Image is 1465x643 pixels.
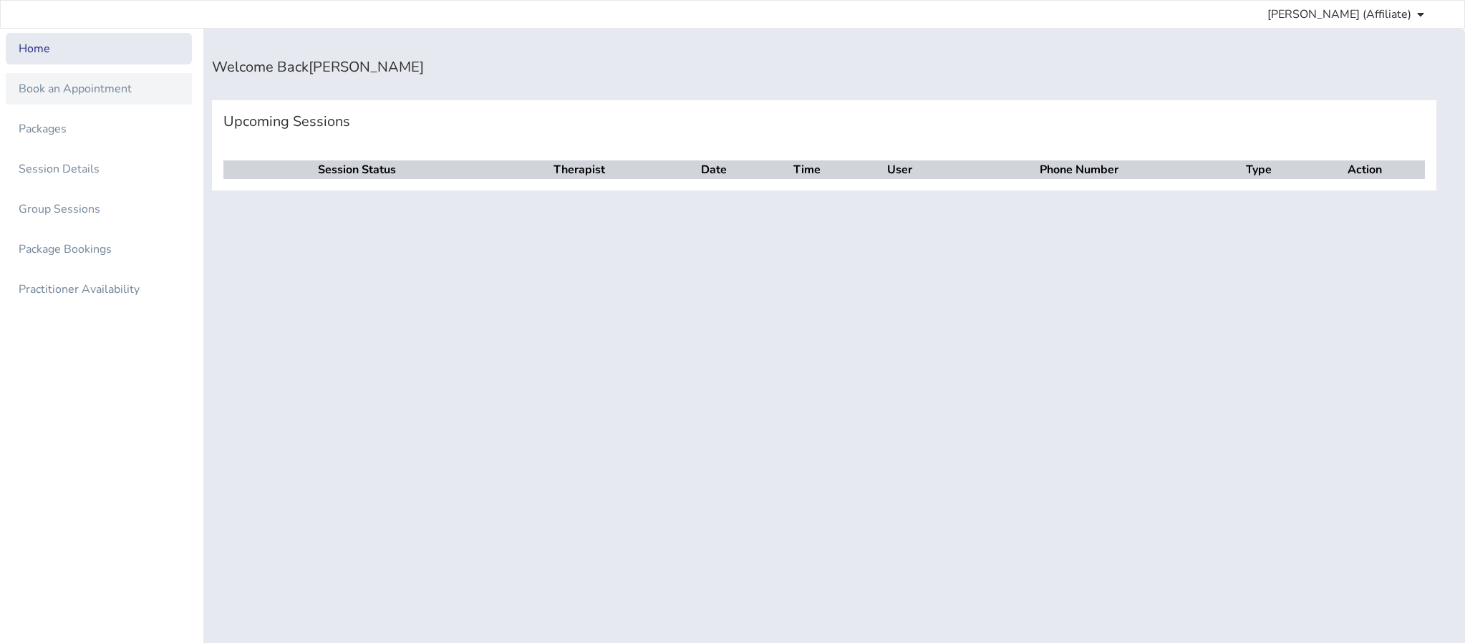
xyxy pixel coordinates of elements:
[223,160,490,179] th: Session Status
[19,120,67,137] div: Packages
[856,160,944,179] th: User
[759,160,855,179] th: Time
[1305,160,1425,179] th: Action
[19,281,140,298] div: Practitioner Availability
[19,241,112,258] div: Package Bookings
[19,200,100,218] div: Group Sessions
[19,40,50,57] div: Home
[668,160,760,179] th: Date
[490,160,668,179] th: Therapist
[212,57,1436,77] div: Welcome Back [PERSON_NAME]
[223,112,1425,132] div: Upcoming Sessions
[19,80,132,97] div: Book an Appointment
[1214,160,1305,179] th: Type
[944,160,1214,179] th: Phone Number
[19,160,100,178] div: Session Details
[1267,6,1411,23] span: [PERSON_NAME] (Affiliate)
